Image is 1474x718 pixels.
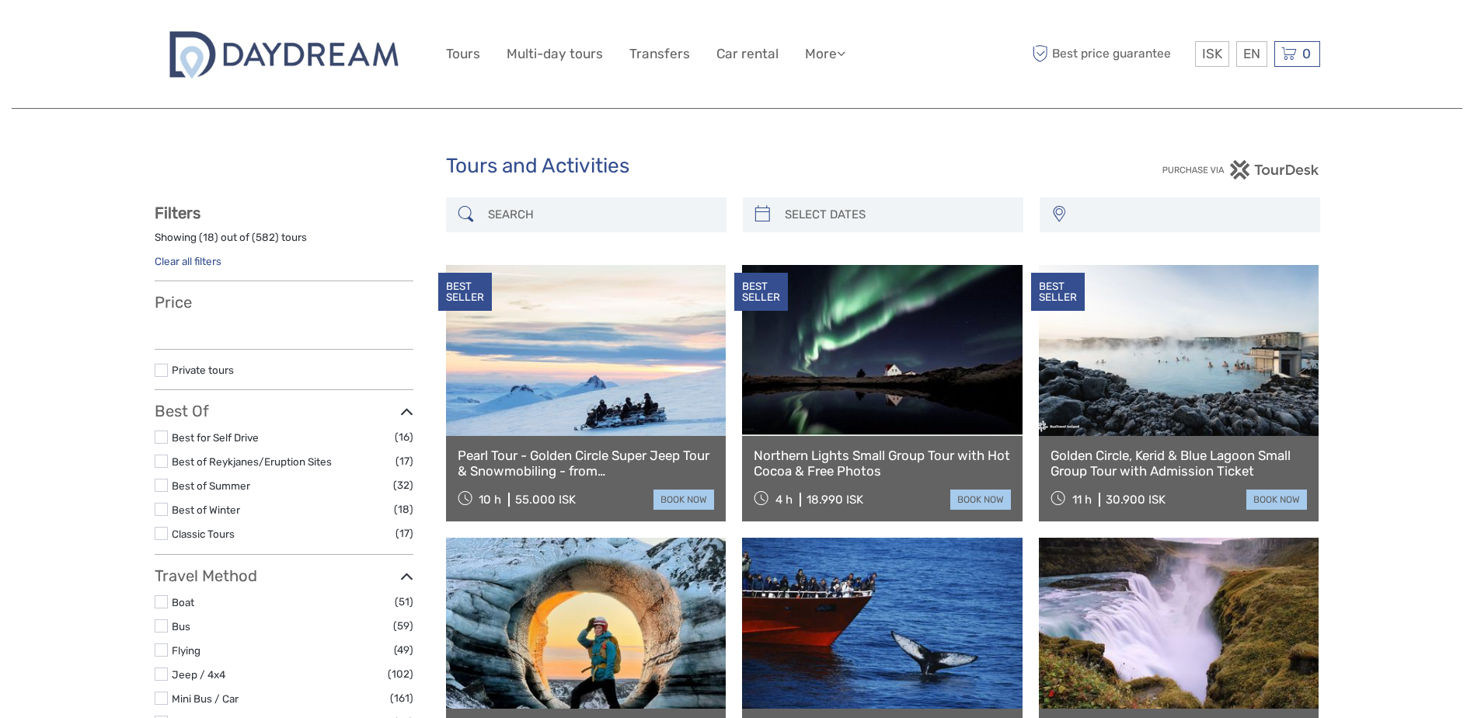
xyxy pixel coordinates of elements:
[458,448,715,479] a: Pearl Tour - Golden Circle Super Jeep Tour & Snowmobiling - from [GEOGRAPHIC_DATA]
[446,154,1029,179] h1: Tours and Activities
[1029,41,1191,67] span: Best price guarantee
[172,455,332,468] a: Best of Reykjanes/Eruption Sites
[515,493,576,507] div: 55.000 ISK
[446,43,480,65] a: Tours
[394,641,413,659] span: (49)
[172,528,235,540] a: Classic Tours
[716,43,779,65] a: Car rental
[172,692,239,705] a: Mini Bus / Car
[155,230,413,254] div: Showing ( ) out of ( ) tours
[653,490,714,510] a: book now
[754,448,1011,479] a: Northern Lights Small Group Tour with Hot Cocoa & Free Photos
[775,493,793,507] span: 4 h
[1162,160,1319,179] img: PurchaseViaTourDesk.png
[393,617,413,635] span: (59)
[1236,41,1267,67] div: EN
[155,566,413,585] h3: Travel Method
[734,273,788,312] div: BEST SELLER
[1300,46,1313,61] span: 0
[629,43,690,65] a: Transfers
[172,596,194,608] a: Boat
[805,43,845,65] a: More
[155,255,221,267] a: Clear all filters
[172,431,259,444] a: Best for Self Drive
[1202,46,1222,61] span: ISK
[390,689,413,707] span: (161)
[172,668,225,681] a: Jeep / 4x4
[779,201,1016,228] input: SELECT DATES
[155,204,200,222] strong: Filters
[256,230,275,245] label: 582
[1106,493,1166,507] div: 30.900 ISK
[155,22,413,86] img: 2722-c67f3ee1-da3f-448a-ae30-a82a1b1ec634_logo_big.jpg
[394,500,413,518] span: (18)
[155,402,413,420] h3: Best Of
[479,493,501,507] span: 10 h
[950,490,1011,510] a: book now
[438,273,492,312] div: BEST SELLER
[482,201,719,228] input: SEARCH
[172,364,234,376] a: Private tours
[807,493,863,507] div: 18.990 ISK
[172,620,190,633] a: Bus
[172,479,250,492] a: Best of Summer
[1051,448,1308,479] a: Golden Circle, Kerid & Blue Lagoon Small Group Tour with Admission Ticket
[172,504,240,516] a: Best of Winter
[388,665,413,683] span: (102)
[393,476,413,494] span: (32)
[203,230,214,245] label: 18
[1031,273,1085,312] div: BEST SELLER
[395,428,413,446] span: (16)
[395,593,413,611] span: (51)
[155,293,413,312] h3: Price
[1072,493,1092,507] span: 11 h
[396,452,413,470] span: (17)
[1246,490,1307,510] a: book now
[507,43,603,65] a: Multi-day tours
[396,525,413,542] span: (17)
[172,644,200,657] a: Flying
